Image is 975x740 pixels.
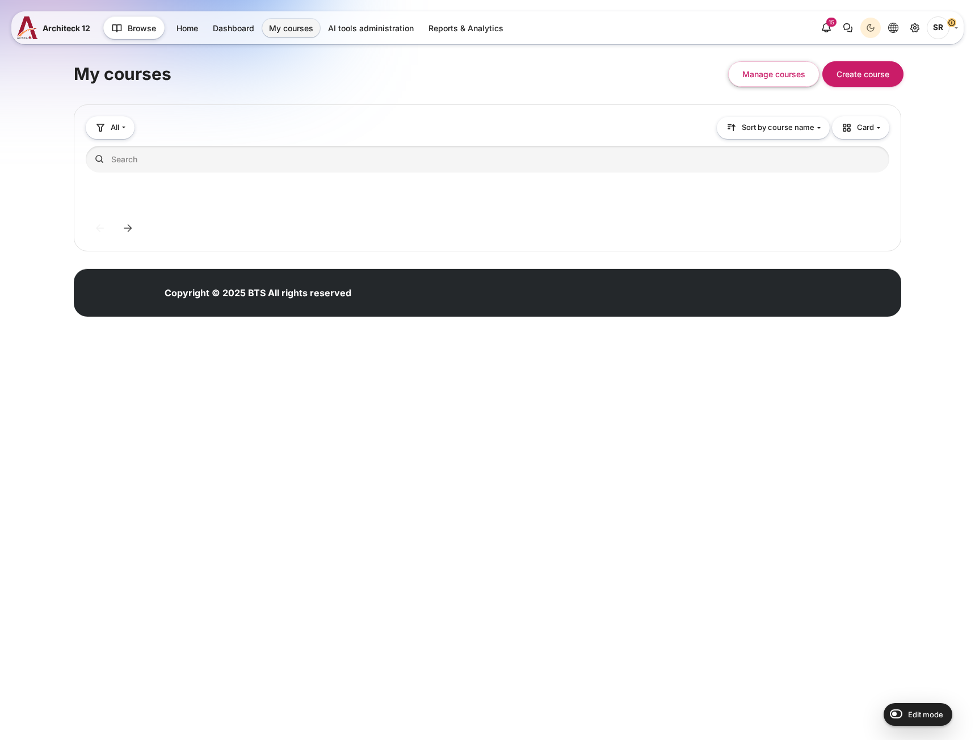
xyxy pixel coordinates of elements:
li: Current page, page 1 [114,217,141,239]
button: Create course [822,61,903,87]
button: Light Mode Dark Mode [860,18,881,38]
button: Manage courses [728,61,819,87]
button: Browse [103,16,165,39]
a: A12 A12 Architeck 12 [17,16,95,39]
div: Dark Mode [862,19,879,36]
span: Songklod Riraroengjaratsaeng [927,16,949,39]
a: Current page, page 1 [114,217,141,239]
a: Dashboard [206,19,261,37]
a: AI tools administration [321,19,421,37]
h1: My courses [74,63,171,85]
a: Home [170,19,205,37]
button: Display drop-down menu [832,116,889,139]
span: Edit mode [908,710,943,719]
input: Search [86,146,889,173]
section: Course overview [74,104,901,251]
li: Current page, page 1 [86,217,114,239]
a: Site administration [905,18,925,38]
button: Sorting drop-down menu [717,117,830,139]
a: Reports & Analytics [422,19,510,37]
a: My courses [262,19,320,37]
nav: Pagination navigation [86,205,141,239]
span: Card [841,122,874,133]
div: Show notification window with 15 new notifications [816,18,837,38]
a: User menu [927,16,958,39]
span: Browse [128,22,156,34]
div: Course overview controls [86,116,889,175]
button: Languages [883,18,903,38]
img: A12 [17,16,38,39]
span: All [111,122,119,133]
span: Sort by course name [742,122,814,133]
span: Architeck 12 [43,22,90,34]
button: Grouping drop-down menu [86,116,135,138]
section: Content [74,33,901,251]
button: There are 0 unread conversations [838,18,858,38]
div: 15 [826,18,837,27]
strong: Copyright © 2025 BTS All rights reserved [165,287,351,298]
